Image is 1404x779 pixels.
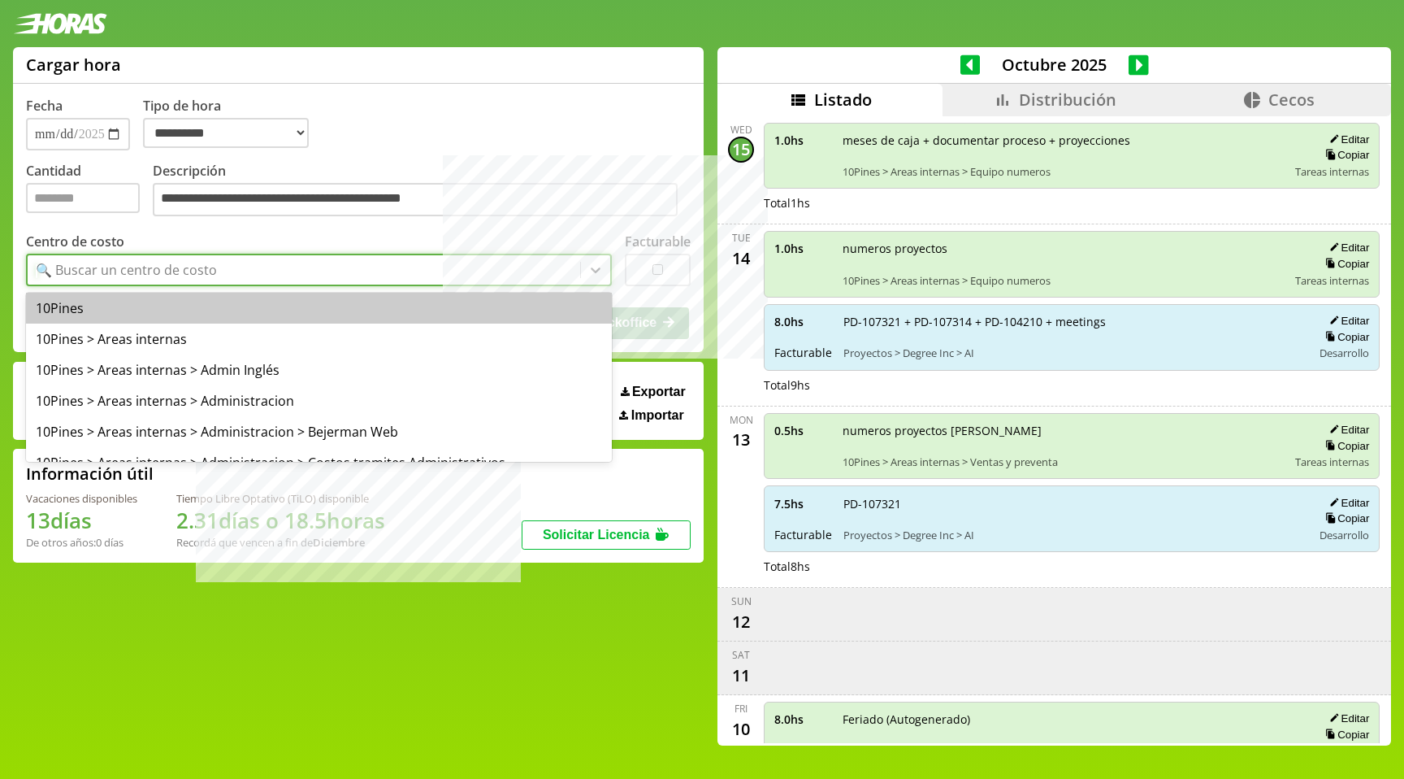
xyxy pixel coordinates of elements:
span: Desarrollo [1319,528,1369,542]
span: Importar [631,408,684,423]
label: Fecha [26,97,63,115]
h1: Cargar hora [26,54,121,76]
select: Tipo de hora [143,118,309,148]
label: Descripción [153,162,691,221]
button: Copiar [1320,728,1369,742]
div: De otros años: 0 días [26,535,137,550]
div: Recordá que vencen a fin de [176,535,385,550]
span: Proyectos > Degree Inc > AI [843,346,1301,360]
h1: 2.31 días o 18.5 horas [176,506,385,535]
button: Copiar [1320,148,1369,162]
div: Vacaciones disponibles [26,491,137,506]
span: Listado [814,89,872,111]
button: Copiar [1320,257,1369,271]
div: 10Pines [26,293,612,324]
div: 11 [728,662,754,688]
span: Distribución [1019,89,1116,111]
span: Proyectos > Degree Inc > AI [843,528,1301,542]
h1: 13 días [26,506,137,535]
div: 10Pines > Areas internas [26,324,612,355]
div: 12 [728,608,754,634]
b: Diciembre [313,535,365,550]
div: Tiempo Libre Optativo (TiLO) disponible [176,491,385,506]
label: Cantidad [26,162,153,221]
span: Cecos [1268,89,1315,111]
div: Mon [730,413,753,427]
span: Tareas internas [1295,455,1369,469]
div: Tue [732,231,751,245]
input: Cantidad [26,183,140,213]
span: Octubre 2025 [980,54,1129,76]
div: Total 9 hs [764,377,1380,393]
span: Facturable [774,345,832,360]
span: PD-107321 [843,496,1301,511]
button: Editar [1324,712,1369,725]
button: Exportar [616,384,691,400]
label: Facturable [625,233,691,250]
span: 10Pines > Areas internas > Ventas y preventa [843,455,1284,469]
span: 7.5 hs [774,496,832,511]
span: Solicitar Licencia [543,528,650,542]
div: Wed [730,123,752,137]
span: numeros proyectos [PERSON_NAME] [843,423,1284,438]
span: Tareas internas [1295,273,1369,288]
button: Editar [1324,241,1369,255]
div: 15 [728,137,754,163]
span: 10Pines > Areas internas > Equipo numeros [843,273,1284,288]
div: 13 [728,427,754,453]
label: Tipo de hora [143,97,322,150]
span: 8.0 hs [774,712,831,727]
span: meses de caja + documentar proceso + proyecciones [843,133,1284,148]
span: numeros proyectos [843,241,1284,256]
div: 14 [728,245,754,271]
h2: Información útil [26,463,154,485]
div: 10Pines > Areas internas > Admin Inglés [26,355,612,385]
span: Feriado (Autogenerado) [843,712,1284,727]
img: logotipo [13,13,107,34]
span: 10Pines > Areas internas > Equipo numeros [843,164,1284,179]
div: 10Pines > Areas internas > Administracion [26,385,612,416]
span: Tareas internas [1295,164,1369,179]
button: Copiar [1320,511,1369,525]
div: 10Pines > Areas internas > Administracion > Costos tramites Administrativos [26,447,612,478]
span: 1.0 hs [774,241,831,256]
span: PD-107321 + PD-107314 + PD-104210 + meetings [843,314,1301,329]
div: 10Pines > Areas internas > Administracion > Bejerman Web [26,416,612,447]
div: Sat [732,648,750,662]
span: Desarrollo [1319,346,1369,360]
button: Copiar [1320,439,1369,453]
button: Editar [1324,496,1369,510]
div: 10 [728,716,754,742]
span: Exportar [632,385,686,399]
span: Facturable [774,527,832,542]
div: scrollable content [717,116,1391,744]
div: Sun [731,594,752,608]
span: 0.5 hs [774,423,831,438]
div: Total 1 hs [764,195,1380,211]
label: Centro de costo [26,233,124,250]
span: 8.0 hs [774,314,832,329]
button: Editar [1324,314,1369,328]
button: Editar [1324,133,1369,146]
div: 🔍 Buscar un centro de costo [36,261,217,279]
textarea: Descripción [153,183,678,217]
button: Editar [1324,423,1369,437]
span: 1.0 hs [774,133,831,148]
button: Copiar [1320,330,1369,344]
div: Total 8 hs [764,559,1380,574]
button: Solicitar Licencia [522,520,691,550]
div: Fri [734,702,747,716]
